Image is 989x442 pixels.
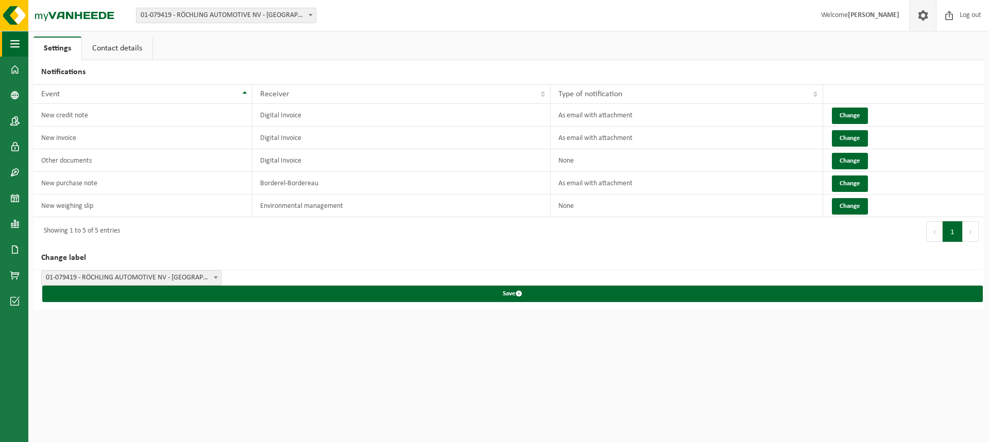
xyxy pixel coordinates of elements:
div: Showing 1 to 5 of 5 entries [39,222,120,241]
td: Digital Invoice [252,104,550,127]
td: None [551,149,823,172]
td: New invoice [33,127,252,149]
button: 1 [943,221,963,242]
td: New credit note [33,104,252,127]
button: Next [963,221,979,242]
td: None [551,195,823,217]
strong: [PERSON_NAME] [848,11,899,19]
td: New purchase note [33,172,252,195]
td: New weighing slip [33,195,252,217]
span: Type of notification [558,90,622,98]
h2: Change label [33,246,984,270]
span: 01-079419 - RÖCHLING AUTOMOTIVE NV - GIJZEGEM [137,8,316,23]
button: Change [832,130,868,147]
a: Settings [33,37,81,60]
button: Change [832,198,868,215]
td: As email with attachment [551,172,823,195]
td: Environmental management [252,195,550,217]
span: 01-079419 - RÖCHLING AUTOMOTIVE NV - GIJZEGEM [42,271,221,285]
td: As email with attachment [551,127,823,149]
td: Digital Invoice [252,127,550,149]
button: Change [832,108,868,124]
span: 01-079419 - RÖCHLING AUTOMOTIVE NV - GIJZEGEM [41,270,221,286]
button: Change [832,153,868,169]
td: Borderel-Bordereau [252,172,550,195]
td: As email with attachment [551,104,823,127]
button: Previous [926,221,943,242]
td: Digital Invoice [252,149,550,172]
td: Other documents [33,149,252,172]
a: Contact details [82,37,152,60]
h2: Notifications [33,60,984,84]
button: Save [42,286,983,302]
span: Receiver [260,90,289,98]
button: Change [832,175,868,192]
span: Event [41,90,60,98]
